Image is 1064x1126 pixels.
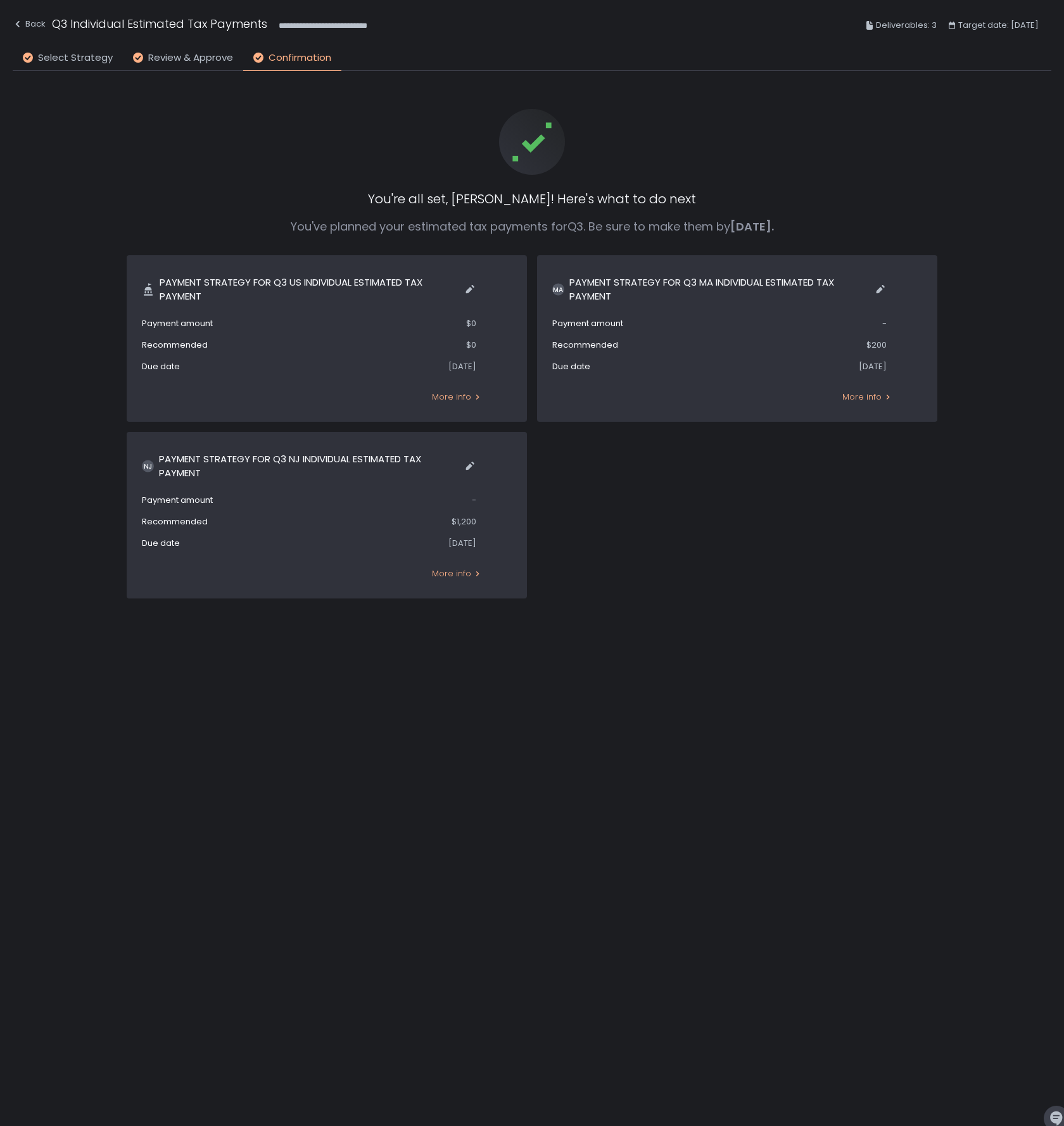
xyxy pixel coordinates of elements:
div: - [472,495,476,506]
span: More info [432,391,471,403]
span: Payment strategy for Q3 NJ Individual Estimated Tax Payment [159,452,451,481]
span: Target date: [DATE] [958,18,1039,33]
text: NJ [144,462,153,471]
p: You've planned your estimated tax payments for Q3 . Be sure to make them by [291,218,774,235]
span: Confirmation [269,51,331,65]
div: $0 [466,318,476,329]
div: [DATE] [859,361,887,372]
div: - [882,318,887,329]
div: [DATE] [448,361,476,372]
span: Select Strategy [38,51,113,65]
span: Payment strategy for Q3 US Individual Estimated Tax Payment [160,275,451,304]
span: Recommended [552,339,618,351]
span: Review & Approve [148,51,233,65]
span: [DATE]. [730,218,774,234]
text: MA [553,285,563,294]
span: Recommended [142,339,208,351]
button: Back [13,15,46,36]
div: Back [13,16,46,32]
h1: Q3 Individual Estimated Tax Payments [52,15,267,32]
div: $0 [466,339,476,351]
div: $200 [866,339,887,351]
span: Payment strategy for Q3 MA Individual Estimated Tax Payment [569,275,861,304]
span: Due date [552,361,590,372]
span: More info [842,391,882,403]
span: More info [432,568,471,579]
div: You're all set, [PERSON_NAME]! Here's what to do next [368,190,696,208]
span: Recommended [142,516,208,528]
span: Payment amount [142,495,213,506]
div: $1,200 [452,516,476,528]
span: Due date [142,538,180,549]
span: Due date [142,361,180,372]
span: Deliverables: 3 [876,18,937,33]
span: Payment amount [142,318,213,329]
div: [DATE] [448,538,476,549]
span: Payment amount [552,318,623,329]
